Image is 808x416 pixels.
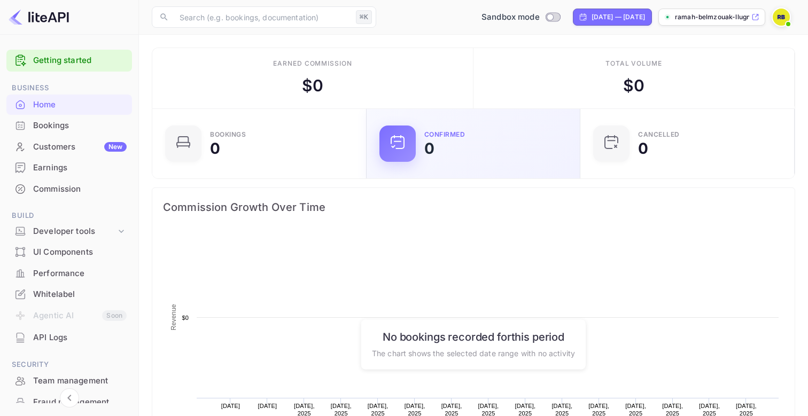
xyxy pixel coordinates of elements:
[6,137,132,158] div: CustomersNew
[170,304,177,330] text: Revenue
[6,115,132,136] div: Bookings
[6,284,132,304] a: Whitelabel
[6,158,132,178] div: Earnings
[6,242,132,263] div: UI Components
[6,50,132,72] div: Getting started
[210,141,220,156] div: 0
[182,315,189,321] text: $0
[6,179,132,199] a: Commission
[33,288,127,301] div: Whitelabel
[6,95,132,115] div: Home
[173,6,352,28] input: Search (e.g. bookings, documentation)
[33,375,127,387] div: Team management
[33,396,127,409] div: Fraud management
[6,95,132,114] a: Home
[477,11,564,23] div: Switch to Production mode
[33,268,127,280] div: Performance
[6,359,132,371] span: Security
[6,242,132,262] a: UI Components
[6,210,132,222] span: Build
[372,347,575,358] p: The chart shows the selected date range with no activity
[6,327,132,347] a: API Logs
[6,392,132,413] div: Fraud management
[424,131,465,138] div: Confirmed
[638,141,648,156] div: 0
[6,371,132,390] a: Team management
[210,131,246,138] div: Bookings
[33,332,127,344] div: API Logs
[6,115,132,135] a: Bookings
[6,392,132,412] a: Fraud management
[60,388,79,407] button: Collapse navigation
[9,9,69,26] img: LiteAPI logo
[424,141,434,156] div: 0
[638,131,680,138] div: CANCELLED
[33,225,116,238] div: Developer tools
[33,120,127,132] div: Bookings
[623,74,644,98] div: $ 0
[302,74,323,98] div: $ 0
[33,183,127,195] div: Commission
[592,12,645,22] div: [DATE] — [DATE]
[481,11,540,23] span: Sandbox mode
[573,9,652,26] div: Click to change the date range period
[6,263,132,284] div: Performance
[6,327,132,348] div: API Logs
[258,403,277,409] text: [DATE]
[104,142,127,152] div: New
[33,141,127,153] div: Customers
[675,12,749,22] p: ramah-belmzouak-llugn....
[33,99,127,111] div: Home
[273,59,352,68] div: Earned commission
[6,158,132,177] a: Earnings
[33,54,127,67] a: Getting started
[356,10,372,24] div: ⌘K
[773,9,790,26] img: Ramah Belmzouak
[6,222,132,241] div: Developer tools
[6,284,132,305] div: Whitelabel
[6,137,132,156] a: CustomersNew
[6,179,132,200] div: Commission
[6,82,132,94] span: Business
[6,263,132,283] a: Performance
[221,403,240,409] text: [DATE]
[605,59,663,68] div: Total volume
[33,246,127,258] div: UI Components
[6,371,132,391] div: Team management
[33,162,127,174] div: Earnings
[163,199,784,216] span: Commission Growth Over Time
[372,330,575,343] h6: No bookings recorded for this period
